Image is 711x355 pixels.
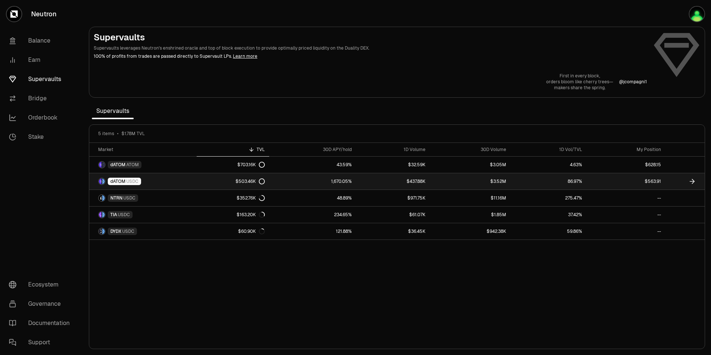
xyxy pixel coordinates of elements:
[3,108,80,127] a: Orderbook
[3,275,80,294] a: Ecosystem
[94,31,647,43] h2: Supervaults
[356,190,430,206] a: $971.75K
[587,190,665,206] a: --
[89,173,197,190] a: dATOM LogoUSDC LogodATOMUSDC
[511,173,587,190] a: 86.97%
[511,157,587,173] a: 4.63%
[3,314,80,333] a: Documentation
[94,53,647,60] p: 100% of profits from trades are passed directly to Supervault LPs.
[98,131,114,137] span: 5 items
[237,195,265,201] div: $352.76K
[3,50,80,70] a: Earn
[92,104,134,118] span: Supervaults
[99,162,101,168] img: dATOM Logo
[102,228,105,234] img: USDC Logo
[126,178,138,184] span: USDC
[237,162,265,168] div: $703.16K
[3,127,80,147] a: Stake
[110,195,123,201] span: NTRN
[102,195,105,201] img: USDC Logo
[99,212,101,218] img: TIA Logo
[233,53,257,59] a: Learn more
[197,173,269,190] a: $503.46K
[269,157,356,173] a: 43.59%
[89,223,197,240] a: DYDX LogoUSDC LogoDYDXUSDC
[201,147,264,153] div: TVL
[515,147,582,153] div: 1D Vol/TVL
[587,207,665,223] a: --
[89,157,197,173] a: dATOM LogoATOM LogodATOMATOM
[122,228,134,234] span: USDC
[587,223,665,240] a: --
[690,7,704,21] img: OG Cosmos
[110,178,126,184] span: dATOM
[430,223,511,240] a: $942.38K
[511,223,587,240] a: 59.86%
[511,190,587,206] a: 275.47%
[238,228,265,234] div: $60.90K
[269,190,356,206] a: 48.89%
[430,157,511,173] a: $3.05M
[356,223,430,240] a: $36.45K
[99,195,101,201] img: NTRN Logo
[587,157,665,173] a: $628.15
[94,45,647,51] p: Supervaults leverages Neutron's enshrined oracle and top of block execution to provide optimally ...
[356,207,430,223] a: $61.07K
[587,173,665,190] a: $563.91
[110,212,117,218] span: TIA
[430,173,511,190] a: $3.52M
[118,212,130,218] span: USDC
[3,294,80,314] a: Governance
[3,70,80,89] a: Supervaults
[434,147,506,153] div: 30D Volume
[102,212,105,218] img: USDC Logo
[89,190,197,206] a: NTRN LogoUSDC LogoNTRNUSDC
[361,147,425,153] div: 1D Volume
[546,79,613,85] p: orders bloom like cherry trees—
[619,79,647,85] a: @jcompagni1
[121,131,145,137] span: $1.78M TVL
[102,162,105,168] img: ATOM Logo
[197,207,269,223] a: $163.20K
[98,147,192,153] div: Market
[546,85,613,91] p: makers share the spring.
[197,190,269,206] a: $352.76K
[591,147,661,153] div: My Position
[269,173,356,190] a: 1,670.05%
[3,89,80,108] a: Bridge
[274,147,352,153] div: 30D APY/hold
[197,223,269,240] a: $60.90K
[430,207,511,223] a: $1.85M
[430,190,511,206] a: $11.16M
[546,73,613,91] a: First in every block,orders bloom like cherry trees—makers share the spring.
[99,178,101,184] img: dATOM Logo
[269,207,356,223] a: 234.65%
[236,178,265,184] div: $503.46K
[237,212,265,218] div: $163.20K
[356,173,430,190] a: $437.88K
[89,207,197,223] a: TIA LogoUSDC LogoTIAUSDC
[3,31,80,50] a: Balance
[102,178,105,184] img: USDC Logo
[126,162,139,168] span: ATOM
[110,162,126,168] span: dATOM
[3,333,80,352] a: Support
[197,157,269,173] a: $703.16K
[99,228,101,234] img: DYDX Logo
[123,195,136,201] span: USDC
[511,207,587,223] a: 37.42%
[269,223,356,240] a: 121.88%
[546,73,613,79] p: First in every block,
[110,228,121,234] span: DYDX
[356,157,430,173] a: $32.59K
[619,79,647,85] p: @ jcompagni1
